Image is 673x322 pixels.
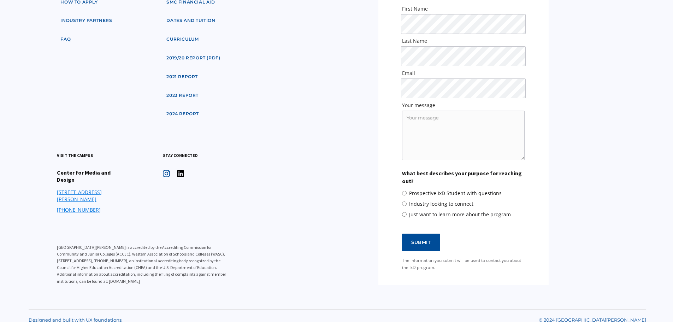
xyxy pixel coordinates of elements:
[402,102,525,109] label: Your message
[57,169,128,183] h4: Center for Media and Design
[163,89,202,102] a: 2023 Report
[402,212,407,217] input: Just want to learn more about the program
[402,257,525,271] div: The information you submit will be used to contact you about the IxD program.
[163,107,202,121] a: 2024 Report
[57,14,116,27] a: industry partners
[402,234,440,251] input: Submit
[402,191,407,195] input: Prospective IxD Student with questions
[163,14,219,27] a: dates and tuition
[163,33,202,46] a: curriculum
[402,70,525,77] label: Email
[402,37,525,45] label: Last Name
[57,189,128,203] a: [STREET_ADDRESS][PERSON_NAME]
[402,169,525,185] label: What best describes your purpose for reaching out?
[57,206,101,213] a: [PHONE_NUMBER]
[163,170,170,177] img: icon - instagram
[57,244,234,285] p: [GEOGRAPHIC_DATA][PERSON_NAME] is accredited by the Accrediting Commission for Community and Juni...
[57,152,93,159] h3: visit the campus
[163,152,198,159] h3: stay connected
[163,52,224,65] a: 2019/20 Report (pdf)
[163,70,201,83] a: 2021 Report
[409,190,502,197] span: Prospective IxD Student with questions
[402,5,525,12] label: First Name
[177,170,184,177] img: icon - instagram
[402,201,407,206] input: Industry looking to connect
[409,200,473,207] span: Industry looking to connect
[409,211,511,218] span: Just want to learn more about the program
[57,33,74,46] a: faq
